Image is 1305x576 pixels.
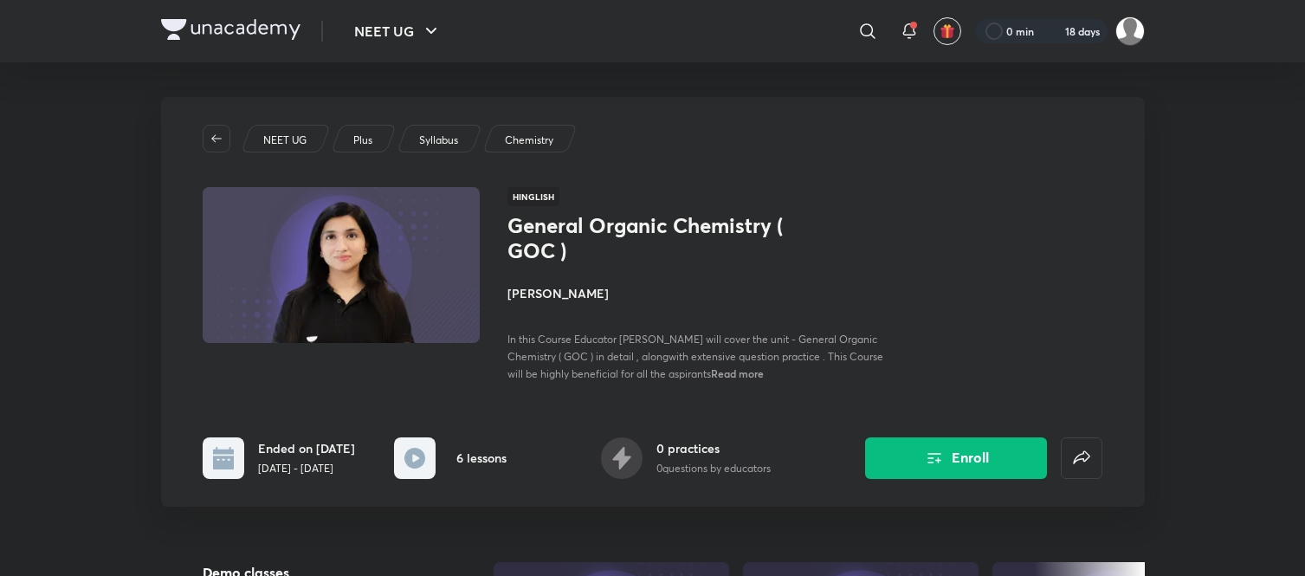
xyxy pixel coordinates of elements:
a: Plus [350,133,375,148]
h4: [PERSON_NAME] [507,284,895,302]
h6: 6 lessons [456,449,507,467]
a: NEET UG [260,133,309,148]
h1: General Organic Chemistry ( GOC ) [507,213,791,263]
span: Hinglish [507,187,559,206]
p: NEET UG [263,133,307,148]
img: Thumbnail [199,185,481,345]
button: false [1061,437,1102,479]
p: [DATE] - [DATE] [258,461,355,476]
p: Chemistry [505,133,553,148]
span: Read more [711,366,764,380]
h6: Ended on [DATE] [258,439,355,457]
span: In this Course Educator [PERSON_NAME] will cover the unit - General Organic Chemistry ( GOC ) in ... [507,333,883,380]
button: Enroll [865,437,1047,479]
img: Amisha Rani [1115,16,1145,46]
a: Chemistry [501,133,556,148]
p: Syllabus [419,133,458,148]
p: 0 questions by educators [656,461,771,476]
a: Company Logo [161,19,300,44]
button: avatar [934,17,961,45]
img: avatar [940,23,955,39]
button: NEET UG [344,14,452,49]
h6: 0 practices [656,439,771,457]
p: Plus [353,133,372,148]
img: streak [1044,23,1062,40]
a: Syllabus [416,133,461,148]
img: Company Logo [161,19,300,40]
